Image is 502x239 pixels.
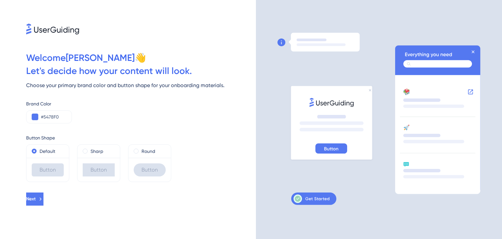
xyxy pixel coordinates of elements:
[32,163,64,176] div: Button
[40,147,55,155] label: Default
[91,147,103,155] label: Sharp
[83,163,115,176] div: Button
[26,134,256,142] div: Button Shape
[26,100,256,108] div: Brand Color
[26,64,256,78] div: Let ' s decide how your content will look.
[26,82,256,89] div: Choose your primary brand color and button shape for your onboarding materials.
[26,51,256,64] div: Welcome [PERSON_NAME] 👋
[26,193,43,206] button: Next
[134,163,166,176] div: Button
[26,195,36,203] span: Next
[142,147,155,155] label: Round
